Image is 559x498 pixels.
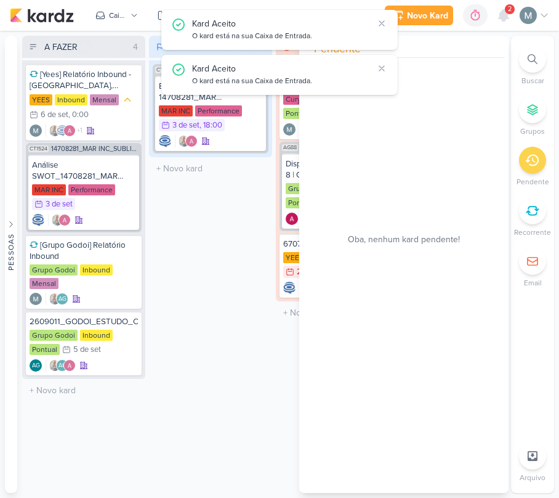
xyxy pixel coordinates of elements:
[178,135,190,147] img: Iara Santos
[41,111,68,119] div: 6 de set
[63,359,76,372] img: Alessandra Gomes
[63,124,76,137] img: Alessandra Gomes
[76,126,82,136] span: +1
[46,124,82,137] div: Colaboradores: Iara Santos, Caroline Traven De Andrade, Alessandra Gomes, Isabella Machado Guimarães
[283,282,296,294] div: Criador(a): Caroline Traven De Andrade
[286,158,389,181] div: Disparo externo | Régua 7 e 8 | Grupo Godoi | Agosto
[56,359,68,372] div: Aline Gimenez Graciano
[283,94,304,105] div: Cury
[30,359,42,372] div: Criador(a): Aline Gimenez Graciano
[46,200,73,208] div: 3 de set
[90,94,119,105] div: Mensal
[192,75,373,88] div: O kard está na sua Caixa de Entrada.
[195,105,242,116] div: Performance
[68,184,115,195] div: Performance
[520,126,545,137] p: Grupos
[283,239,392,250] div: 6707295_YEES_ESSÊNCIA_CAMPOLIM_CLIENTE_OCULTO
[56,124,68,137] img: Caroline Traven De Andrade
[30,293,42,305] img: Mariana Amorim
[155,67,175,73] span: CT1524
[30,359,42,372] div: Aline Gimenez Graciano
[30,124,42,137] img: Mariana Amorim
[407,9,448,22] div: Novo Kard
[30,240,138,262] div: [Grupo Godoi] Relatório Inbound
[49,293,61,305] img: Iara Santos
[48,214,71,226] div: Colaboradores: Iara Santos, Alessandra Gomes
[283,108,313,119] div: Pontual
[30,316,138,327] div: 2609011_GODOI_ESTUDO_COMO_TAGUEAR_CONVERSAS_WHATSAPP_RD
[30,344,60,355] div: Pontual
[5,36,17,493] button: Pessoas
[297,268,332,276] div: 26 de ago
[159,135,171,147] div: Criador(a): Caroline Traven De Andrade
[192,30,373,43] div: O kard está na sua Caixa de Entrada.
[80,330,113,341] div: Inbound
[286,213,298,225] img: Alessandra Gomes
[58,363,66,369] p: AG
[30,330,78,341] div: Grupo Godoi
[32,214,44,226] div: Criador(a): Caroline Traven De Andrade
[524,277,542,288] p: Email
[46,359,76,372] div: Colaboradores: Iara Santos, Aline Gimenez Graciano, Alessandra Gomes
[185,135,198,147] img: Alessandra Gomes
[28,145,49,152] span: CT1524
[30,94,52,105] div: YEES
[30,69,138,91] div: [Yees] Relatório Inbound - Campinas, Sorocaba e São Paulo
[68,111,89,119] div: , 0:00
[128,41,143,54] div: 4
[192,62,373,75] div: Kard Aceito
[32,160,135,182] div: Análise SWOT_14708281_MAR INC_SUBLIME_JARDINS_PLANEJAMENTO ESTRATÉGICO
[348,233,460,246] span: Oba, nenhum kard pendente!
[283,123,296,136] div: Criador(a): Mariana Amorim
[199,121,222,129] div: , 18:00
[520,472,545,483] p: Arquivo
[58,214,71,226] img: Alessandra Gomes
[6,234,17,271] div: Pessoas
[278,304,396,322] input: + Novo kard
[51,145,139,152] span: 14708281_MAR INC_SUBLIME_JARDINS_PLANEJAMENTO ESTRATÉGICO
[511,46,554,86] li: Ctrl + F
[283,252,306,263] div: YEES
[32,184,66,195] div: MAR INC
[49,359,61,372] img: Iara Santos
[151,160,270,178] input: + Novo kard
[286,197,316,208] div: Pontual
[30,278,58,289] div: Mensal
[175,135,198,147] div: Colaboradores: Iara Santos, Alessandra Gomes
[73,346,101,354] div: 5 de set
[514,227,551,238] p: Recorrente
[58,296,66,303] p: AG
[121,94,134,106] div: Prioridade Média
[30,293,42,305] div: Criador(a): Mariana Amorim
[286,183,334,194] div: Grupo Godoi
[49,124,61,137] img: Iara Santos
[520,7,537,24] img: Mariana Amorim
[51,214,63,226] img: Iara Santos
[56,293,68,305] div: Aline Gimenez Graciano
[159,81,262,103] div: Estudo de concorrência_ 14708281_MAR INC_SUBLIME_JARDINS_PLANEJAMENTO ESTRATÉGICO
[30,264,78,276] div: Grupo Godoi
[517,176,549,187] p: Pendente
[385,6,453,25] button: Novo Kard
[283,123,296,136] img: Mariana Amorim
[172,121,199,129] div: 3 de set
[32,363,40,369] p: AG
[282,144,298,151] span: AG88
[286,213,298,225] div: Criador(a): Alessandra Gomes
[159,135,171,147] img: Caroline Traven De Andrade
[521,75,544,86] p: Buscar
[10,8,74,23] img: kardz.app
[192,17,373,30] div: Kard Aceito
[55,94,87,105] div: Inbound
[32,214,44,226] img: Caroline Traven De Andrade
[25,382,143,399] input: + Novo kard
[508,4,512,14] span: 2
[30,124,42,137] div: Criador(a): Mariana Amorim
[46,293,68,305] div: Colaboradores: Iara Santos, Aline Gimenez Graciano
[80,264,113,276] div: Inbound
[159,105,193,116] div: MAR INC
[283,282,296,294] img: Caroline Traven De Andrade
